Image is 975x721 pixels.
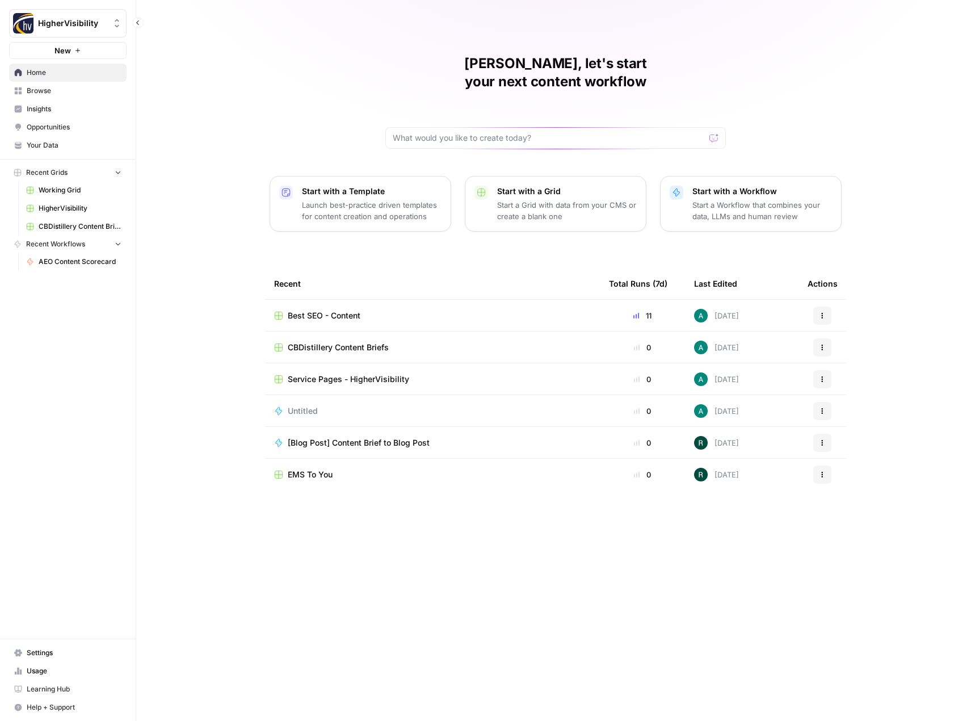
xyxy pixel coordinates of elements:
div: 0 [609,342,676,353]
button: Workspace: HigherVisibility [9,9,127,37]
span: Recent Grids [26,167,68,178]
div: [DATE] [694,468,739,481]
div: [DATE] [694,436,739,450]
div: [DATE] [694,309,739,322]
button: New [9,42,127,59]
button: Help + Support [9,698,127,716]
button: Start with a TemplateLaunch best-practice driven templates for content creation and operations [270,176,451,232]
div: 0 [609,374,676,385]
span: Your Data [27,140,121,150]
div: Recent [274,268,591,299]
div: 11 [609,310,676,321]
p: Launch best-practice driven templates for content creation and operations [302,199,442,222]
span: Best SEO - Content [288,310,360,321]
a: Untitled [274,405,591,417]
a: Home [9,64,127,82]
a: CBDistillery Content Briefs [274,342,591,353]
img: HigherVisibility Logo [13,13,33,33]
img: wzqv5aa18vwnn3kdzjmhxjainaca [694,468,708,481]
button: Start with a WorkflowStart a Workflow that combines your data, LLMs and human review [660,176,842,232]
img: wzqv5aa18vwnn3kdzjmhxjainaca [694,436,708,450]
p: Start with a Workflow [692,186,832,197]
span: Service Pages - HigherVisibility [288,374,409,385]
a: Your Data [9,136,127,154]
span: Browse [27,86,121,96]
a: Usage [9,662,127,680]
span: [Blog Post] Content Brief to Blog Post [288,437,430,448]
a: Settings [9,644,127,662]
span: Learning Hub [27,684,121,694]
span: New [54,45,71,56]
a: Working Grid [21,181,127,199]
div: [DATE] [694,341,739,354]
a: CBDistillery Content Briefs [21,217,127,236]
div: 0 [609,405,676,417]
span: Untitled [288,405,318,417]
span: AEO Content Scorecard [39,257,121,267]
a: Best SEO - Content [274,310,591,321]
span: Working Grid [39,185,121,195]
span: CBDistillery Content Briefs [288,342,389,353]
img: 62jjqr7awqq1wg0kgnt25cb53p6h [694,309,708,322]
a: Insights [9,100,127,118]
span: EMS To You [288,469,333,480]
a: AEO Content Scorecard [21,253,127,271]
button: Recent Workflows [9,236,127,253]
button: Recent Grids [9,164,127,181]
span: Home [27,68,121,78]
div: Total Runs (7d) [609,268,667,299]
h1: [PERSON_NAME], let's start your next content workflow [385,55,726,91]
span: Opportunities [27,122,121,132]
p: Start with a Template [302,186,442,197]
div: [DATE] [694,404,739,418]
span: Settings [27,648,121,658]
span: Help + Support [27,702,121,712]
p: Start a Workflow that combines your data, LLMs and human review [692,199,832,222]
img: 62jjqr7awqq1wg0kgnt25cb53p6h [694,404,708,418]
a: Opportunities [9,118,127,136]
span: Recent Workflows [26,239,85,249]
a: Learning Hub [9,680,127,698]
a: HigherVisibility [21,199,127,217]
div: Actions [808,268,838,299]
img: 62jjqr7awqq1wg0kgnt25cb53p6h [694,341,708,354]
span: HigherVisibility [39,203,121,213]
div: 0 [609,437,676,448]
p: Start a Grid with data from your CMS or create a blank one [497,199,637,222]
span: Insights [27,104,121,114]
div: Last Edited [694,268,737,299]
p: Start with a Grid [497,186,637,197]
a: [Blog Post] Content Brief to Blog Post [274,437,591,448]
span: CBDistillery Content Briefs [39,221,121,232]
img: 62jjqr7awqq1wg0kgnt25cb53p6h [694,372,708,386]
a: EMS To You [274,469,591,480]
input: What would you like to create today? [393,132,705,144]
a: Browse [9,82,127,100]
span: HigherVisibility [38,18,107,29]
div: [DATE] [694,372,739,386]
a: Service Pages - HigherVisibility [274,374,591,385]
button: Start with a GridStart a Grid with data from your CMS or create a blank one [465,176,646,232]
span: Usage [27,666,121,676]
div: 0 [609,469,676,480]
